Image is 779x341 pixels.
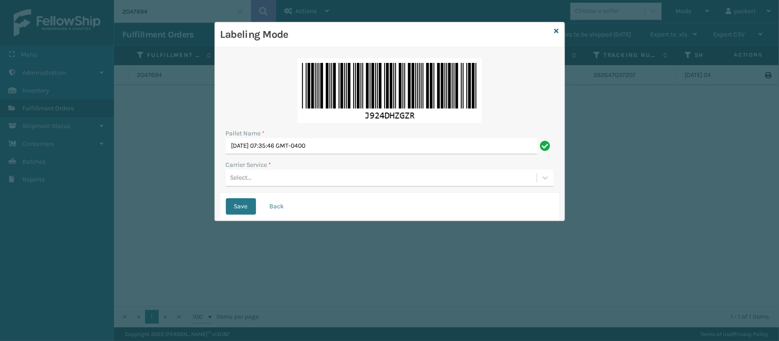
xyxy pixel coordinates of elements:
button: Back [261,198,293,215]
button: Save [226,198,256,215]
label: Pallet Name [226,129,265,138]
label: Carrier Service [226,160,272,170]
img: +7kBaDAAAABklEQVQDACqKHZCaLEU6AAAAAElFTkSuQmCC [298,58,482,123]
h3: Labeling Mode [220,28,551,41]
div: Select... [230,173,252,183]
